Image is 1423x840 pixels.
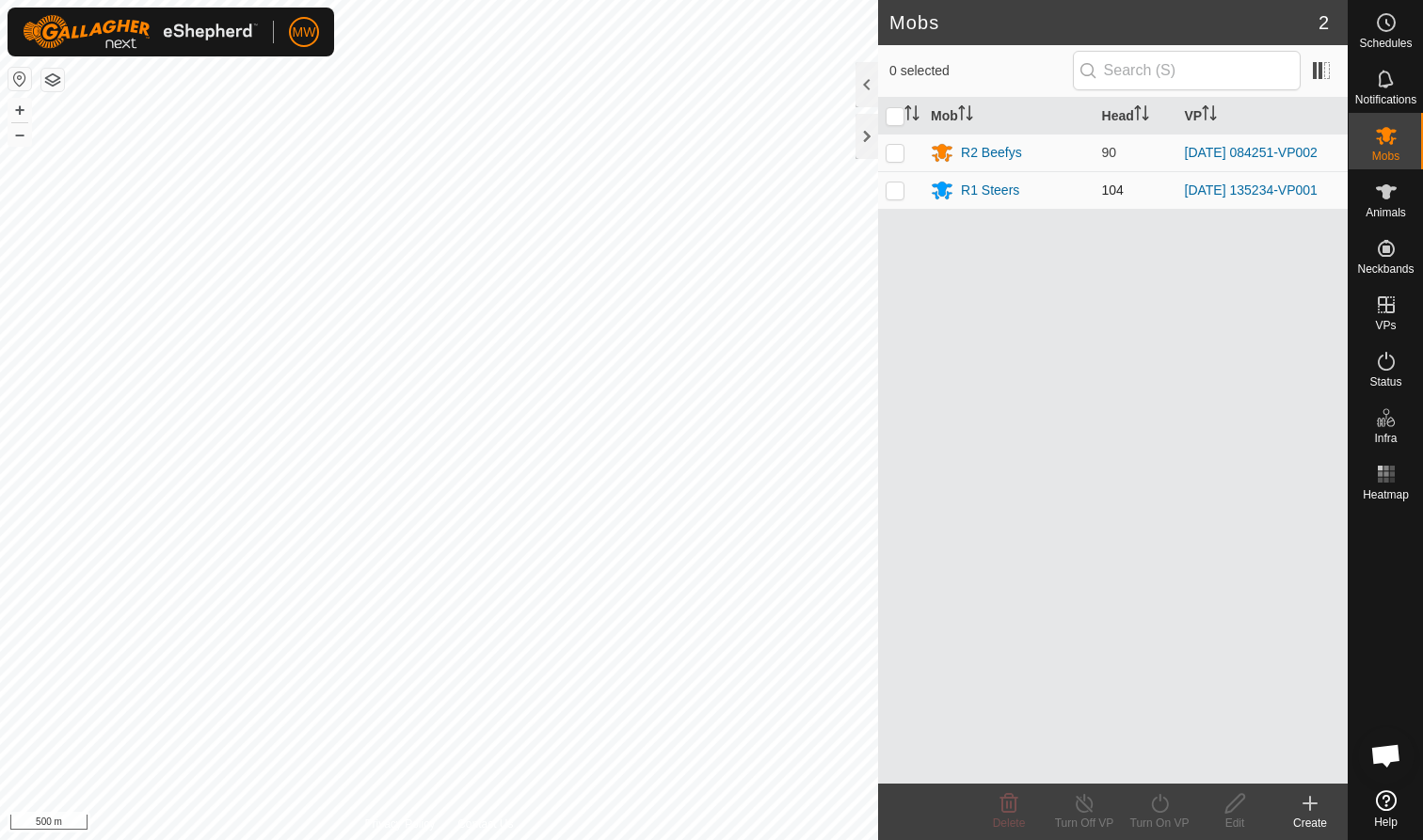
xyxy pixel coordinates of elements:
a: [DATE] 135234-VP001 [1185,182,1318,198]
p-sorticon: Activate to sort [958,108,973,123]
th: Mob [923,98,1094,135]
span: Delete [993,816,1026,830]
span: 104 [1102,182,1124,198]
span: 2 [1319,8,1329,37]
a: Privacy Policy [364,816,435,832]
h2: Mobs [889,11,1319,34]
a: Help [1349,783,1423,835]
p-sorticon: Activate to sort [904,108,919,123]
div: Turn On VP [1122,815,1197,832]
span: Neckbands [1357,263,1414,275]
p-sorticon: Activate to sort [1134,108,1149,123]
span: Schedules [1359,38,1412,49]
button: Map Layers [41,69,64,91]
div: Open chat [1358,727,1415,784]
span: Mobs [1372,151,1399,162]
button: Reset Map [8,68,31,90]
div: R2 Beefys [961,143,1022,163]
div: Turn Off VP [1047,815,1122,832]
span: 0 selected [889,61,1073,81]
div: Create [1272,815,1348,832]
span: Status [1369,376,1401,388]
span: 90 [1102,145,1117,160]
div: R1 Steers [961,181,1019,200]
th: Head [1095,98,1177,135]
span: VPs [1375,320,1396,331]
span: Infra [1374,433,1397,444]
button: + [8,99,31,121]
span: Heatmap [1363,489,1409,500]
span: Notifications [1355,94,1416,105]
a: Contact Us [457,816,513,832]
img: Gallagher Logo [23,15,258,49]
button: – [8,123,31,146]
span: Help [1374,816,1398,828]
th: VP [1177,98,1348,135]
p-sorticon: Activate to sort [1202,108,1217,123]
span: Animals [1366,207,1406,218]
a: [DATE] 084251-VP002 [1185,145,1318,160]
input: Search (S) [1073,51,1301,90]
div: Edit [1197,815,1272,832]
span: MW [293,23,316,42]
